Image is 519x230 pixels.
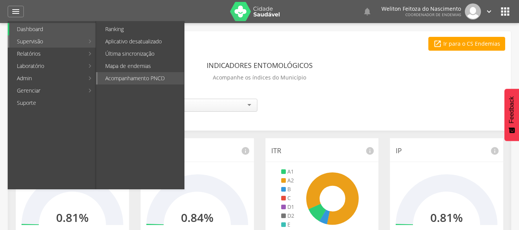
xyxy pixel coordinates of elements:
li: A2 [281,177,294,184]
li: B [281,185,294,193]
a: Supervisão [9,35,84,48]
span: Feedback [508,96,515,123]
a: Suporte [9,97,96,109]
a: Relatórios [9,48,84,60]
a: Laboratório [9,60,84,72]
h2: 0.81% [56,211,89,224]
span: Coordenador de Endemias [405,12,461,17]
i: info [365,146,375,156]
button: Feedback - Mostrar pesquisa [504,89,519,141]
a: Aplicativo desatualizado [98,35,184,48]
a: Admin [9,72,84,84]
i:  [499,5,511,18]
p: Weliton Feitoza do Nascimento [381,6,461,12]
li: C [281,194,294,202]
a: Última sincronização [98,48,184,60]
i:  [363,7,372,16]
a:  [8,6,24,17]
i:  [11,7,20,16]
a:  [485,3,493,20]
a: Mapa de endemias [98,60,184,72]
li: D2 [281,212,294,220]
i:  [433,40,442,48]
a: Dashboard [9,23,96,35]
h2: 0.84% [181,211,214,224]
p: Acompanhe os índices do Município [213,72,306,83]
a: Ir para o CS Endemias [428,37,505,51]
p: IRP [146,146,248,156]
i: info [241,146,250,156]
li: E [281,221,294,228]
p: ITR [271,146,373,156]
a: Gerenciar [9,84,84,97]
a:  [363,3,372,20]
header: Indicadores Entomológicos [207,58,313,72]
li: D1 [281,203,294,211]
li: A1 [281,168,294,175]
p: IP [396,146,497,156]
a: Ranking [98,23,184,35]
a: Acompanhamento PNCD [98,72,184,84]
i: info [490,146,499,156]
h2: 0.81% [430,211,463,224]
i:  [485,7,493,16]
